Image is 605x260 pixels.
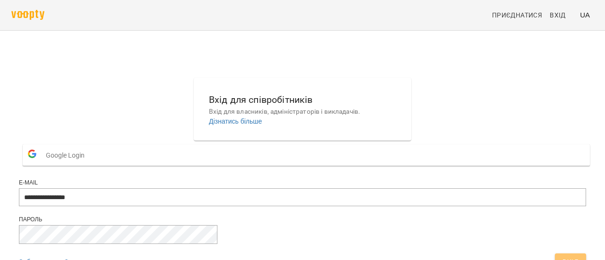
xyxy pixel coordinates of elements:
a: Вхід [546,7,576,24]
button: UA [576,6,594,24]
button: Вхід для співробітниківВхід для власників, адміністраторів і викладачів.Дізнатись більше [201,85,404,134]
img: voopty.png [11,10,44,20]
div: Пароль [19,216,586,224]
span: Вхід [550,9,566,21]
button: Google Login [23,144,590,166]
span: Google Login [46,146,89,165]
a: Дізнатись більше [209,117,262,125]
span: Приєднатися [492,9,542,21]
span: UA [580,10,590,20]
a: Приєднатися [488,7,546,24]
p: Вхід для власників, адміністраторів і викладачів. [209,107,396,117]
div: E-mail [19,179,586,187]
h6: Вхід для співробітників [209,92,396,107]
